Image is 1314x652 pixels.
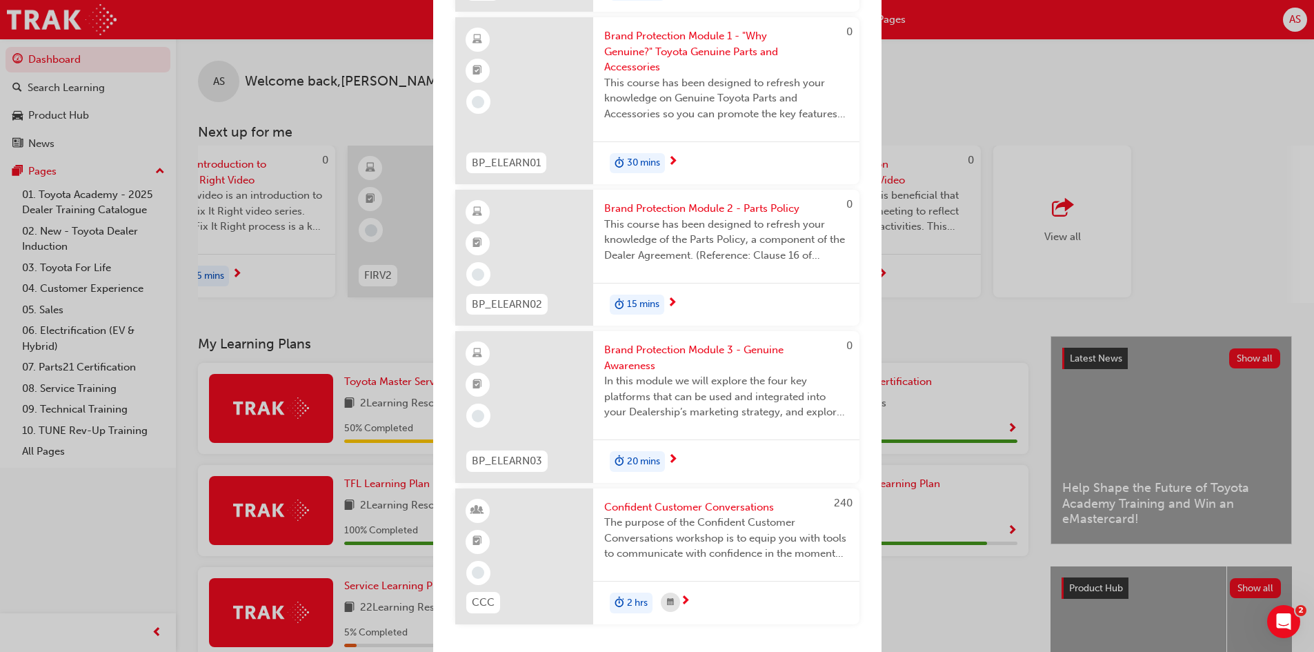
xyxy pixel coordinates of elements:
[1295,605,1306,616] span: 2
[472,376,482,394] span: booktick-icon
[846,339,853,352] span: 0
[615,594,624,612] span: duration-icon
[604,515,848,562] span: The purpose of the Confident Customer Conversations workshop is to equip you with tools to commun...
[472,96,484,108] span: learningRecordVerb_NONE-icon
[472,31,482,49] span: learningResourceType_ELEARNING-icon
[604,201,848,217] span: Brand Protection Module 2 - Parts Policy
[604,217,848,264] span: This course has been designed to refresh your knowledge of the Parts Policy, a component of the D...
[472,297,542,313] span: BP_ELEARN02
[472,410,484,422] span: learningRecordVerb_NONE-icon
[604,500,848,515] span: Confident Customer Conversations
[604,373,848,420] span: In this module we will explore the four key platforms that can be used and integrated into your D...
[627,595,648,611] span: 2 hrs
[604,75,848,122] span: This course has been designed to refresh your knowledge on Genuine Toyota Parts and Accessories s...
[667,594,674,611] span: calendar-icon
[455,190,859,326] a: 0BP_ELEARN02Brand Protection Module 2 - Parts PolicyThis course has been designed to refresh your...
[604,28,848,75] span: Brand Protection Module 1 - "Why Genuine?" Toyota Genuine Parts and Accessories
[627,454,660,470] span: 20 mins
[834,497,853,509] span: 240
[472,204,482,221] span: learningResourceType_ELEARNING-icon
[680,595,690,608] span: next-icon
[472,345,482,363] span: learningResourceType_ELEARNING-icon
[615,155,624,172] span: duration-icon
[846,198,853,210] span: 0
[1267,605,1300,638] iframe: Intercom live chat
[627,297,659,313] span: 15 mins
[472,453,542,469] span: BP_ELEARN03
[627,155,660,171] span: 30 mins
[615,296,624,314] span: duration-icon
[455,331,859,483] a: 0BP_ELEARN03Brand Protection Module 3 - Genuine AwarenessIn this module we will explore the four ...
[472,235,482,253] span: booktick-icon
[846,26,853,38] span: 0
[472,155,541,171] span: BP_ELEARN01
[668,454,678,466] span: next-icon
[604,342,848,373] span: Brand Protection Module 3 - Genuine Awareness
[455,488,859,624] a: 240CCCConfident Customer ConversationsThe purpose of the Confident Customer Conversations worksho...
[668,156,678,168] span: next-icon
[472,533,482,551] span: booktick-icon
[615,453,624,471] span: duration-icon
[472,566,484,579] span: learningRecordVerb_NONE-icon
[667,297,677,310] span: next-icon
[472,502,482,520] span: learningResourceType_INSTRUCTOR_LED-icon
[472,595,495,611] span: CCC
[472,268,484,281] span: learningRecordVerb_NONE-icon
[455,17,859,184] a: 0BP_ELEARN01Brand Protection Module 1 - "Why Genuine?" Toyota Genuine Parts and AccessoriesThis c...
[472,62,482,80] span: booktick-icon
